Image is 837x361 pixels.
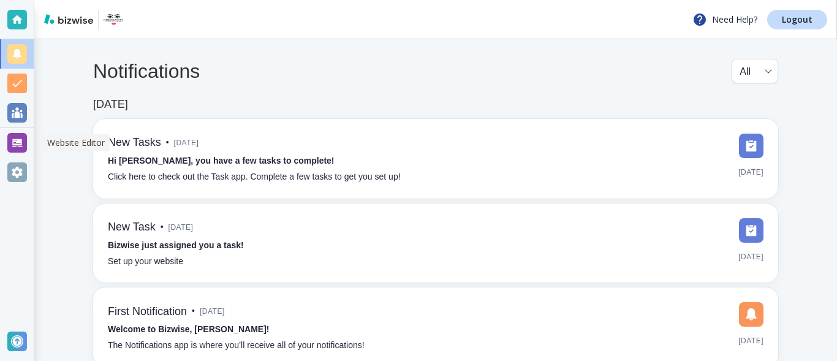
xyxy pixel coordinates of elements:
[192,305,195,318] p: •
[108,339,365,352] p: The Notifications app is where you’ll receive all of your notifications!
[93,203,778,283] a: New Task•[DATE]Bizwise just assigned you a task!Set up your website[DATE]
[93,59,200,83] h4: Notifications
[767,10,827,29] a: Logout
[739,218,763,243] img: DashboardSidebarTasks.svg
[738,332,763,350] span: [DATE]
[44,14,93,24] img: bizwise
[104,10,123,29] img: Forever Young
[739,302,763,327] img: DashboardSidebarNotification.svg
[108,255,183,268] p: Set up your website
[161,221,164,234] p: •
[108,324,269,334] strong: Welcome to Bizwise, [PERSON_NAME]!
[108,221,156,234] h6: New Task
[166,136,169,150] p: •
[108,305,187,319] h6: First Notification
[738,248,763,266] span: [DATE]
[169,218,194,237] span: [DATE]
[739,134,763,158] img: DashboardSidebarTasks.svg
[93,119,778,199] a: New Tasks•[DATE]Hi [PERSON_NAME], you have a few tasks to complete!Click here to check out the Ta...
[200,302,225,321] span: [DATE]
[93,98,128,112] h6: [DATE]
[738,163,763,181] span: [DATE]
[740,59,770,83] div: All
[47,137,105,149] p: Website Editor
[108,170,401,184] p: Click here to check out the Task app. Complete a few tasks to get you set up!
[174,134,199,152] span: [DATE]
[108,240,244,250] strong: Bizwise just assigned you a task!
[782,15,812,24] p: Logout
[108,156,335,165] strong: Hi [PERSON_NAME], you have a few tasks to complete!
[692,12,757,27] p: Need Help?
[108,136,161,150] h6: New Tasks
